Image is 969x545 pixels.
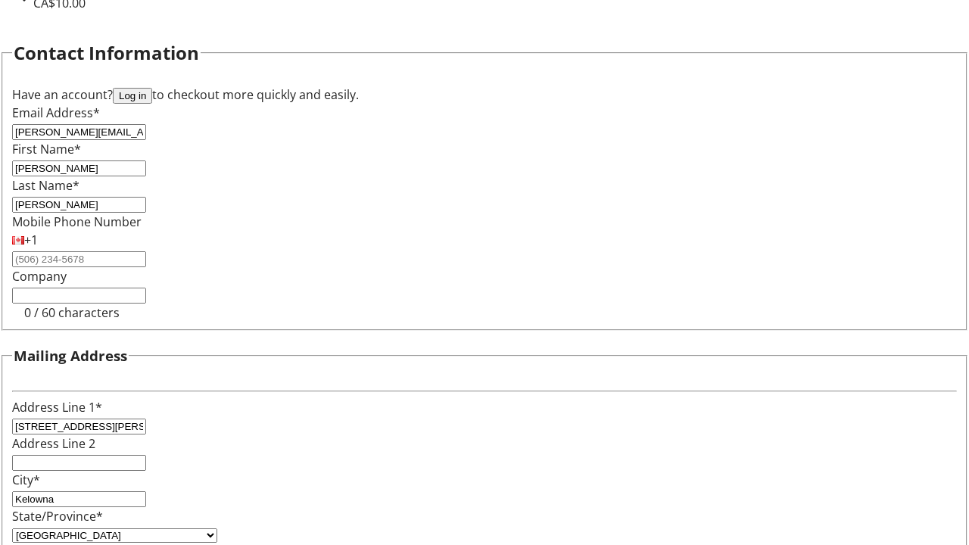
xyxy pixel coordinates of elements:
h3: Mailing Address [14,345,127,366]
button: Log in [113,88,152,104]
label: First Name* [12,141,81,157]
label: Address Line 1* [12,399,102,416]
label: Last Name* [12,177,79,194]
h2: Contact Information [14,39,199,67]
input: Address [12,419,146,434]
label: Address Line 2 [12,435,95,452]
input: City [12,491,146,507]
label: State/Province* [12,508,103,525]
label: Email Address* [12,104,100,121]
label: Company [12,268,67,285]
div: Have an account? to checkout more quickly and easily. [12,86,957,104]
input: (506) 234-5678 [12,251,146,267]
tr-character-limit: 0 / 60 characters [24,304,120,321]
label: City* [12,472,40,488]
label: Mobile Phone Number [12,213,142,230]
